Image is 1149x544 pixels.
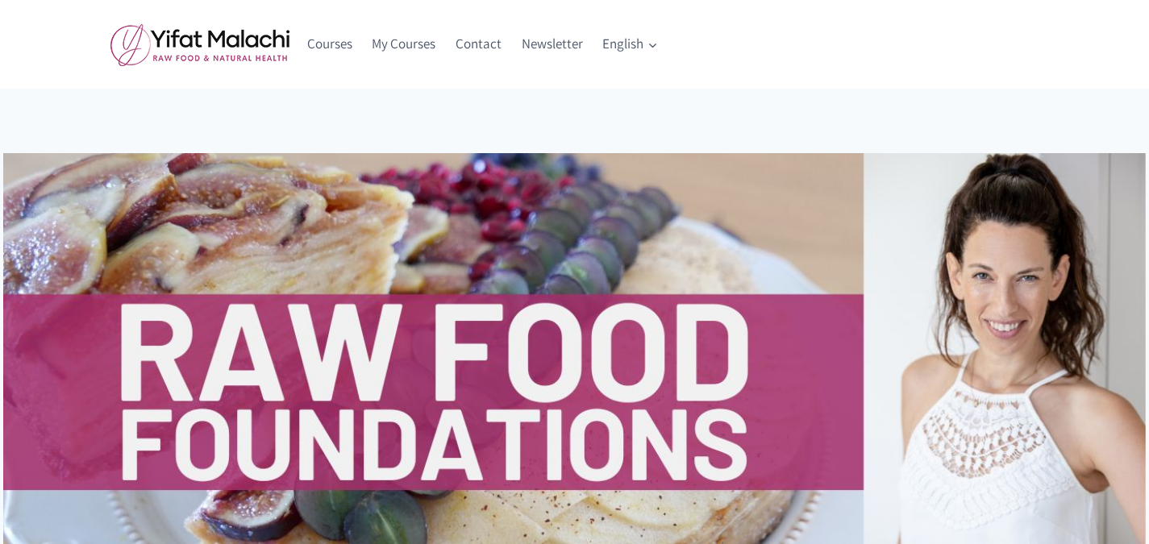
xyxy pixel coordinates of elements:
img: yifat_logo41_en.png [110,23,289,66]
a: Courses [298,25,363,64]
a: Newsletter [511,25,593,64]
nav: Primary Navigation [298,25,668,64]
a: Contact [446,25,512,64]
a: English [593,25,668,64]
a: My Courses [362,25,446,64]
span: English [602,33,657,55]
